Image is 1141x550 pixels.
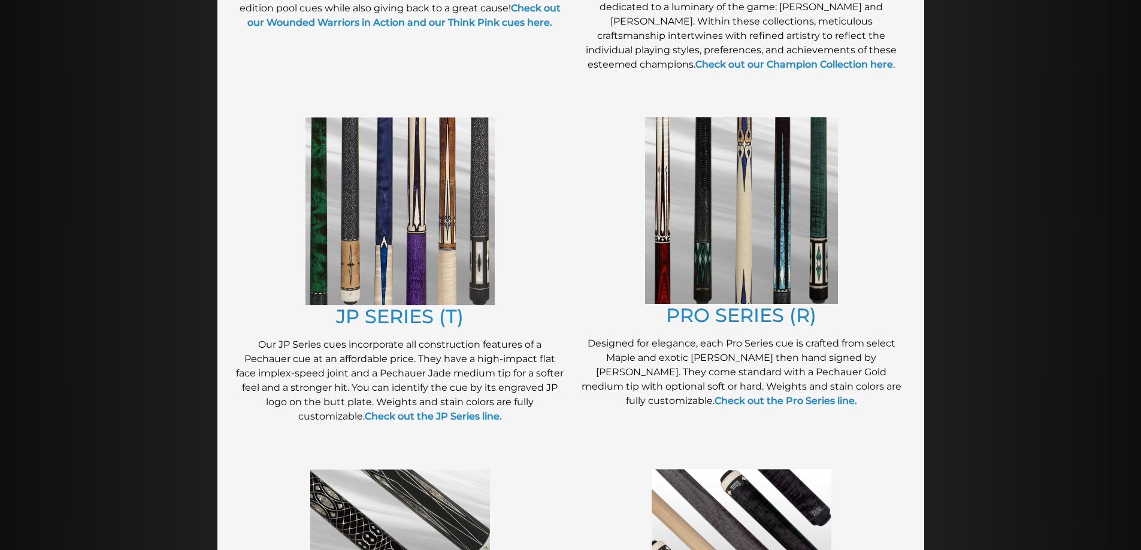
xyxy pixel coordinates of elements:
[577,336,906,408] p: Designed for elegance, each Pro Series cue is crafted from select Maple and exotic [PERSON_NAME] ...
[695,59,893,70] a: Check out our Champion Collection here
[715,395,857,406] a: Check out the Pro Series line.
[666,303,816,327] a: PRO SERIES (R)
[247,2,561,28] a: Check out our Wounded Warriors in Action and our Think Pink cues here.
[336,305,464,328] a: JP SERIES (T)
[365,411,502,422] a: Check out the JP Series line.
[235,338,565,424] p: Our JP Series cues incorporate all construction features of a Pechauer cue at an affordable price...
